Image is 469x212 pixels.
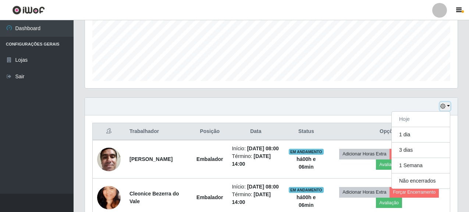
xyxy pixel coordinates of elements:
[129,191,179,204] strong: Cleonice Bezerra do Vale
[390,187,439,197] button: Forçar Encerramento
[289,187,324,193] span: EM ANDAMENTO
[289,149,324,155] span: EM ANDAMENTO
[296,156,316,170] strong: há 00 h e 06 min
[339,149,390,159] button: Adicionar Horas Extra
[232,191,280,206] li: Término:
[232,152,280,168] li: Término:
[227,123,284,140] th: Data
[392,173,450,188] button: Não encerrados
[125,123,192,140] th: Trabalhador
[296,194,316,208] strong: há 00 h e 06 min
[192,123,227,140] th: Posição
[339,187,390,197] button: Adicionar Horas Extra
[376,159,402,170] button: Avaliação
[328,123,450,140] th: Opções
[12,6,45,15] img: CoreUI Logo
[284,123,328,140] th: Status
[196,194,223,200] strong: Embalador
[97,144,121,175] img: 1606512880080.jpeg
[232,145,280,152] li: Início:
[247,184,279,190] time: [DATE] 08:00
[392,127,450,143] button: 1 dia
[196,156,223,162] strong: Embalador
[390,149,439,159] button: Forçar Encerramento
[232,183,280,191] li: Início:
[129,156,173,162] strong: [PERSON_NAME]
[247,145,279,151] time: [DATE] 08:00
[392,112,450,127] button: Hoje
[392,158,450,173] button: 1 Semana
[392,143,450,158] button: 3 dias
[376,198,402,208] button: Avaliação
